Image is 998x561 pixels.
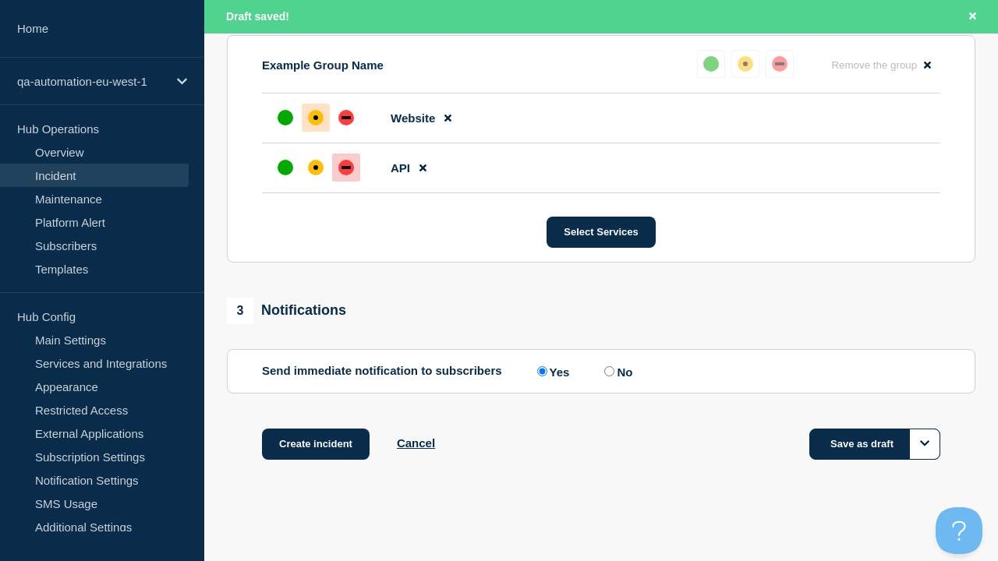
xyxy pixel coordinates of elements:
[397,436,435,450] button: Cancel
[909,429,940,460] button: Options
[308,160,324,175] div: affected
[227,298,346,324] div: Notifications
[547,217,655,248] button: Select Services
[262,429,370,460] button: Create incident
[391,111,435,125] span: Website
[963,8,982,26] button: Close banner
[604,366,614,376] input: No
[391,161,410,175] span: API
[537,366,547,376] input: Yes
[17,75,167,88] p: qa-automation-eu-west-1
[227,298,253,324] span: 3
[772,56,787,72] div: down
[936,507,982,554] iframe: Help Scout Beacon - Open
[766,50,794,78] button: down
[338,110,354,125] div: down
[278,160,293,175] div: up
[738,56,753,72] div: affected
[226,10,289,23] span: Draft saved!
[831,59,917,71] span: Remove the group
[703,56,719,72] div: up
[697,50,725,78] button: up
[308,110,324,125] div: affected
[822,50,940,80] button: Remove the group
[338,160,354,175] div: down
[262,364,502,379] p: Send immediate notification to subscribers
[278,110,293,125] div: up
[809,429,940,460] button: Save as draft
[262,58,384,72] p: Example Group Name
[262,364,940,379] div: Send immediate notification to subscribers
[731,50,759,78] button: affected
[533,364,570,379] label: Yes
[600,364,632,379] label: No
